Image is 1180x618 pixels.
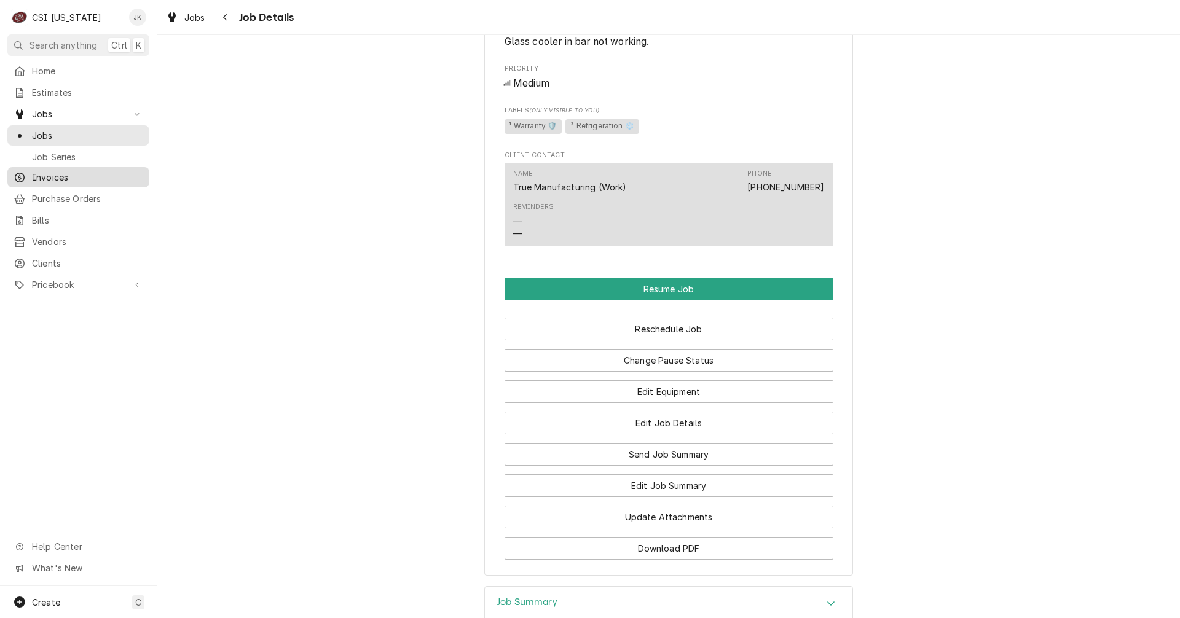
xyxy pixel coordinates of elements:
[32,192,143,205] span: Purchase Orders
[7,104,149,124] a: Go to Jobs
[505,380,833,403] button: Edit Equipment
[32,129,143,142] span: Jobs
[32,11,101,24] div: CSI [US_STATE]
[505,466,833,497] div: Button Group Row
[11,9,28,26] div: CSI Kentucky's Avatar
[505,106,833,136] div: [object Object]
[235,9,294,26] span: Job Details
[7,167,149,187] a: Invoices
[505,34,833,49] span: Reason For Call
[32,171,143,184] span: Invoices
[7,253,149,273] a: Clients
[7,558,149,578] a: Go to What's New
[32,151,143,163] span: Job Series
[505,64,833,90] div: Priority
[184,11,205,24] span: Jobs
[565,119,639,134] span: ² Refrigeration ❄️
[513,169,533,179] div: Name
[747,182,824,192] a: [PHONE_NUMBER]
[505,412,833,434] button: Edit Job Details
[505,151,833,252] div: Client Contact
[32,561,142,574] span: What's New
[513,227,522,240] div: —
[747,169,771,179] div: Phone
[136,39,141,52] span: K
[505,23,833,49] div: Reason For Call
[7,125,149,146] a: Jobs
[505,106,833,115] span: Labels
[7,232,149,252] a: Vendors
[161,7,210,28] a: Jobs
[32,257,143,270] span: Clients
[505,151,833,160] span: Client Contact
[529,107,599,114] span: (Only Visible to You)
[513,169,627,194] div: Name
[505,443,833,466] button: Send Job Summary
[7,189,149,209] a: Purchase Orders
[505,474,833,497] button: Edit Job Summary
[505,36,650,47] span: Glass cooler in bar not working.
[11,9,28,26] div: C
[505,349,833,372] button: Change Pause Status
[505,278,833,300] div: Button Group Row
[32,108,125,120] span: Jobs
[505,528,833,560] div: Button Group Row
[7,147,149,167] a: Job Series
[32,214,143,227] span: Bills
[32,86,143,99] span: Estimates
[513,181,627,194] div: True Manufacturing (Work)
[505,76,833,91] span: Priority
[505,300,833,309] div: Button Group Row
[505,309,833,340] div: Button Group Row
[513,202,554,240] div: Reminders
[505,497,833,528] div: Button Group Row
[29,39,97,52] span: Search anything
[505,340,833,372] div: Button Group Row
[32,540,142,553] span: Help Center
[513,202,554,212] div: Reminders
[505,372,833,403] div: Button Group Row
[7,536,149,557] a: Go to Help Center
[505,117,833,136] span: [object Object]
[7,210,149,230] a: Bills
[505,506,833,528] button: Update Attachments
[505,278,833,300] button: Resume Job
[135,596,141,609] span: C
[505,278,833,560] div: Button Group
[497,596,557,608] h3: Job Summary
[32,278,125,291] span: Pricebook
[7,275,149,295] a: Go to Pricebook
[111,39,127,52] span: Ctrl
[505,76,833,91] div: Medium
[216,7,235,27] button: Navigate back
[505,318,833,340] button: Reschedule Job
[505,403,833,434] div: Button Group Row
[32,235,143,248] span: Vendors
[505,434,833,466] div: Button Group Row
[505,163,833,252] div: Client Contact List
[505,163,833,247] div: Contact
[505,64,833,74] span: Priority
[32,597,60,608] span: Create
[7,34,149,56] button: Search anythingCtrlK
[129,9,146,26] div: JK
[505,537,833,560] button: Download PDF
[129,9,146,26] div: Jeff Kuehl's Avatar
[7,61,149,81] a: Home
[513,214,522,227] div: —
[505,119,562,134] span: ¹ Warranty 🛡️
[747,169,824,194] div: Phone
[7,82,149,103] a: Estimates
[32,65,143,77] span: Home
